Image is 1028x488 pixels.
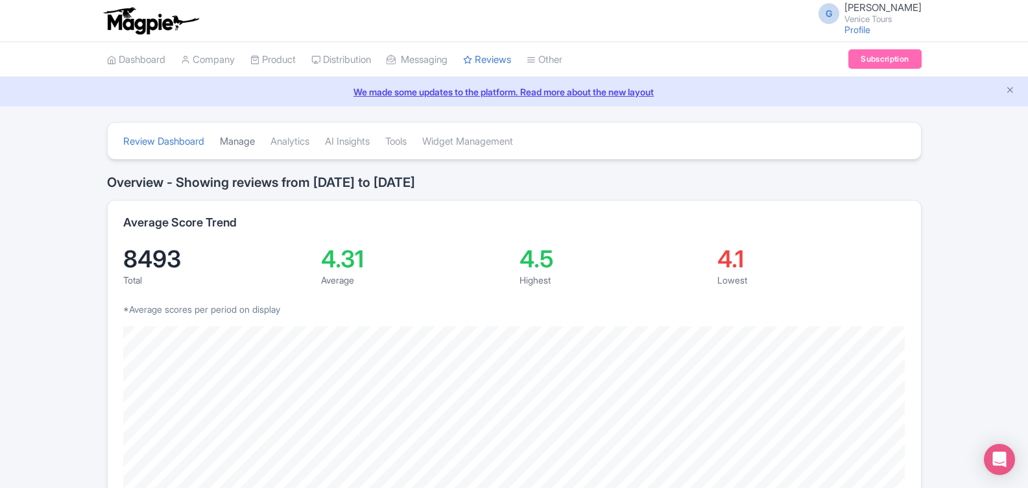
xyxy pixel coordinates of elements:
span: G [819,3,839,24]
button: Close announcement [1005,84,1015,99]
a: Company [181,42,235,78]
a: Messaging [387,42,448,78]
a: Tools [385,124,407,160]
a: We made some updates to the platform. Read more about the new layout [8,85,1020,99]
img: logo-ab69f6fb50320c5b225c76a69d11143b.png [101,6,201,35]
h2: Overview - Showing reviews from [DATE] to [DATE] [107,175,922,189]
a: Dashboard [107,42,165,78]
div: Average [321,273,509,287]
a: Product [250,42,296,78]
div: 4.31 [321,247,509,271]
a: Subscription [848,49,921,69]
a: AI Insights [325,124,370,160]
div: Highest [520,273,708,287]
div: Lowest [717,273,905,287]
h2: Average Score Trend [123,216,237,229]
div: 4.5 [520,247,708,271]
p: *Average scores per period on display [123,302,905,316]
a: Analytics [270,124,309,160]
a: Widget Management [422,124,513,160]
div: 8493 [123,247,311,271]
a: Profile [844,24,870,35]
div: Open Intercom Messenger [984,444,1015,475]
div: Total [123,273,311,287]
span: [PERSON_NAME] [844,1,922,14]
a: Review Dashboard [123,124,204,160]
a: Reviews [463,42,511,78]
a: Distribution [311,42,371,78]
a: Manage [220,124,255,160]
a: G [PERSON_NAME] Venice Tours [811,3,922,23]
small: Venice Tours [844,15,922,23]
div: 4.1 [717,247,905,271]
a: Other [527,42,562,78]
